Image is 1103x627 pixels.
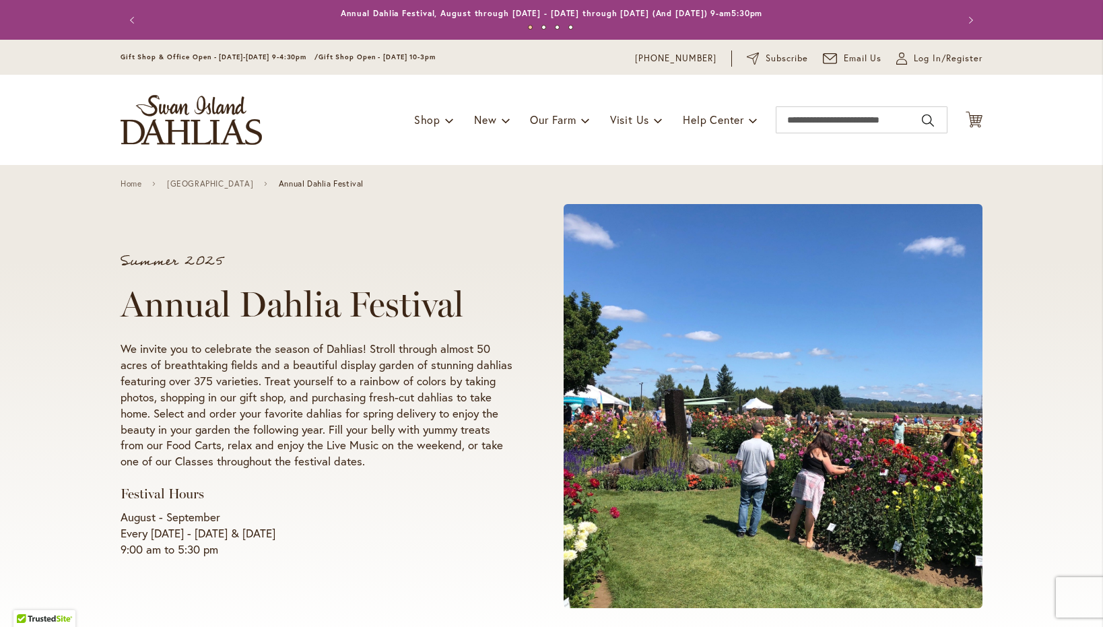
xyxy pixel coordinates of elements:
a: Home [121,179,141,189]
span: Our Farm [530,112,576,127]
button: Next [956,7,982,34]
span: Help Center [683,112,744,127]
button: 1 of 4 [528,25,533,30]
button: 2 of 4 [541,25,546,30]
span: Shop [414,112,440,127]
a: [PHONE_NUMBER] [635,52,716,65]
a: Annual Dahlia Festival, August through [DATE] - [DATE] through [DATE] (And [DATE]) 9-am5:30pm [341,8,763,18]
span: Annual Dahlia Festival [279,179,364,189]
button: Previous [121,7,147,34]
button: 4 of 4 [568,25,573,30]
h3: Festival Hours [121,486,512,502]
h1: Annual Dahlia Festival [121,284,512,325]
span: Visit Us [610,112,649,127]
a: Email Us [823,52,882,65]
p: We invite you to celebrate the season of Dahlias! Stroll through almost 50 acres of breathtaking ... [121,341,512,470]
span: Gift Shop & Office Open - [DATE]-[DATE] 9-4:30pm / [121,53,319,61]
span: Gift Shop Open - [DATE] 10-3pm [319,53,436,61]
span: New [474,112,496,127]
a: [GEOGRAPHIC_DATA] [167,179,253,189]
span: Subscribe [766,52,808,65]
button: 3 of 4 [555,25,560,30]
a: Subscribe [747,52,808,65]
p: Summer 2025 [121,255,512,268]
a: store logo [121,95,262,145]
span: Log In/Register [914,52,982,65]
span: Email Us [844,52,882,65]
p: August - September Every [DATE] - [DATE] & [DATE] 9:00 am to 5:30 pm [121,509,512,558]
a: Log In/Register [896,52,982,65]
